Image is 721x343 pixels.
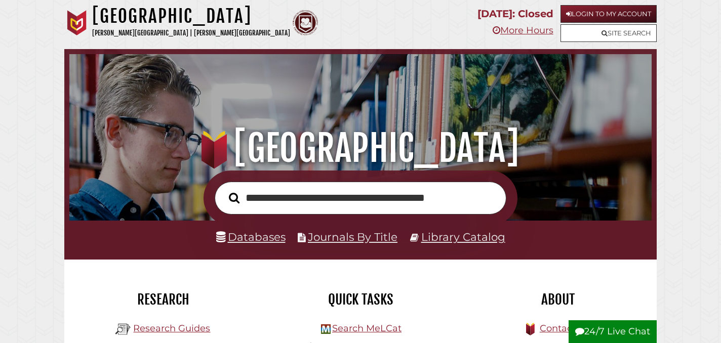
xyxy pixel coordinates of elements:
[224,190,245,206] button: Search
[308,230,397,243] a: Journals By Title
[293,10,318,35] img: Calvin Theological Seminary
[269,291,452,308] h2: Quick Tasks
[560,5,657,23] a: Login to My Account
[115,322,131,337] img: Hekman Library Logo
[216,230,286,243] a: Databases
[540,323,590,334] a: Contact Us
[493,25,553,36] a: More Hours
[321,324,331,334] img: Hekman Library Logo
[133,323,210,334] a: Research Guides
[477,5,553,23] p: [DATE]: Closed
[92,27,290,39] p: [PERSON_NAME][GEOGRAPHIC_DATA] | [PERSON_NAME][GEOGRAPHIC_DATA]
[64,10,90,35] img: Calvin University
[467,291,649,308] h2: About
[92,5,290,27] h1: [GEOGRAPHIC_DATA]
[421,230,505,243] a: Library Catalog
[560,24,657,42] a: Site Search
[80,126,640,170] h1: [GEOGRAPHIC_DATA]
[229,192,239,204] i: Search
[332,323,402,334] a: Search MeLCat
[72,291,254,308] h2: Research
